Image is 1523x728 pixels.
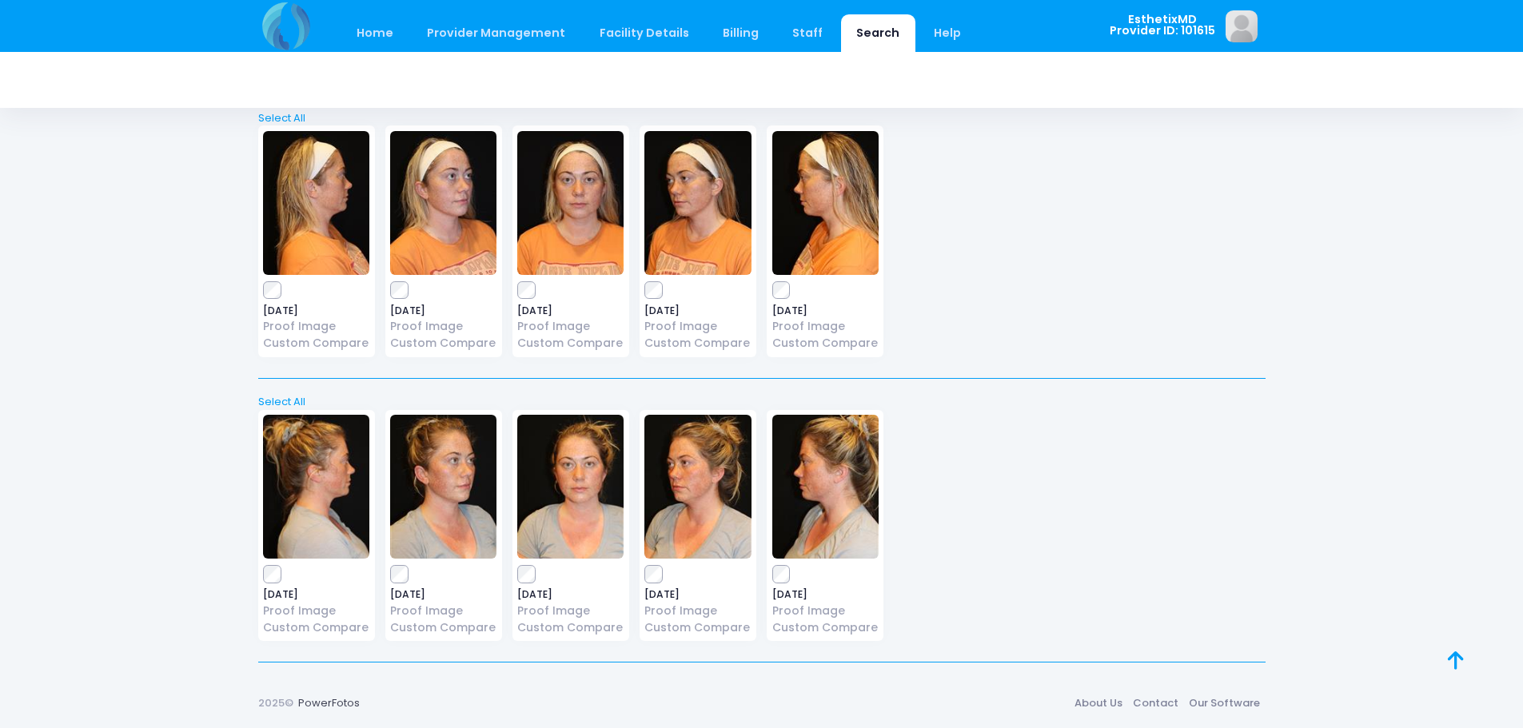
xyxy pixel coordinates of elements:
a: Proof Image [517,318,624,335]
a: Staff [777,14,839,52]
img: image [263,415,369,559]
a: Billing [707,14,774,52]
a: Proof Image [644,318,751,335]
a: Custom Compare [772,335,879,352]
img: image [1226,10,1258,42]
a: Proof Image [772,318,879,335]
img: image [263,131,369,275]
a: Help [918,14,976,52]
a: Proof Image [390,318,496,335]
img: image [390,415,496,559]
a: Proof Image [772,603,879,619]
a: Custom Compare [263,619,369,636]
span: 2025© [258,695,293,710]
span: [DATE] [517,590,624,599]
img: image [644,131,751,275]
a: Search [841,14,915,52]
img: image [644,415,751,559]
img: image [517,131,624,275]
a: Proof Image [263,603,369,619]
span: [DATE] [263,306,369,316]
span: [DATE] [517,306,624,316]
a: Custom Compare [772,619,879,636]
span: [DATE] [644,590,751,599]
a: Custom Compare [644,335,751,352]
a: Select All [253,110,1270,126]
span: [DATE] [772,590,879,599]
a: Our Software [1184,689,1266,718]
a: Contact [1128,689,1184,718]
a: PowerFotos [298,695,360,710]
span: [DATE] [390,590,496,599]
a: Custom Compare [517,335,624,352]
img: image [772,131,879,275]
a: Custom Compare [390,335,496,352]
a: Custom Compare [390,619,496,636]
span: [DATE] [772,306,879,316]
a: Proof Image [263,318,369,335]
a: Home [341,14,409,52]
a: Custom Compare [517,619,624,636]
span: EsthetixMD Provider ID: 101615 [1110,14,1215,37]
a: Proof Image [517,603,624,619]
a: Proof Image [390,603,496,619]
a: Select All [253,394,1270,410]
img: image [772,415,879,559]
a: Facility Details [584,14,704,52]
a: Custom Compare [263,335,369,352]
a: About Us [1070,689,1128,718]
a: Proof Image [644,603,751,619]
img: image [517,415,624,559]
span: [DATE] [263,590,369,599]
span: [DATE] [644,306,751,316]
img: image [390,131,496,275]
a: Provider Management [412,14,581,52]
span: [DATE] [390,306,496,316]
a: Custom Compare [644,619,751,636]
